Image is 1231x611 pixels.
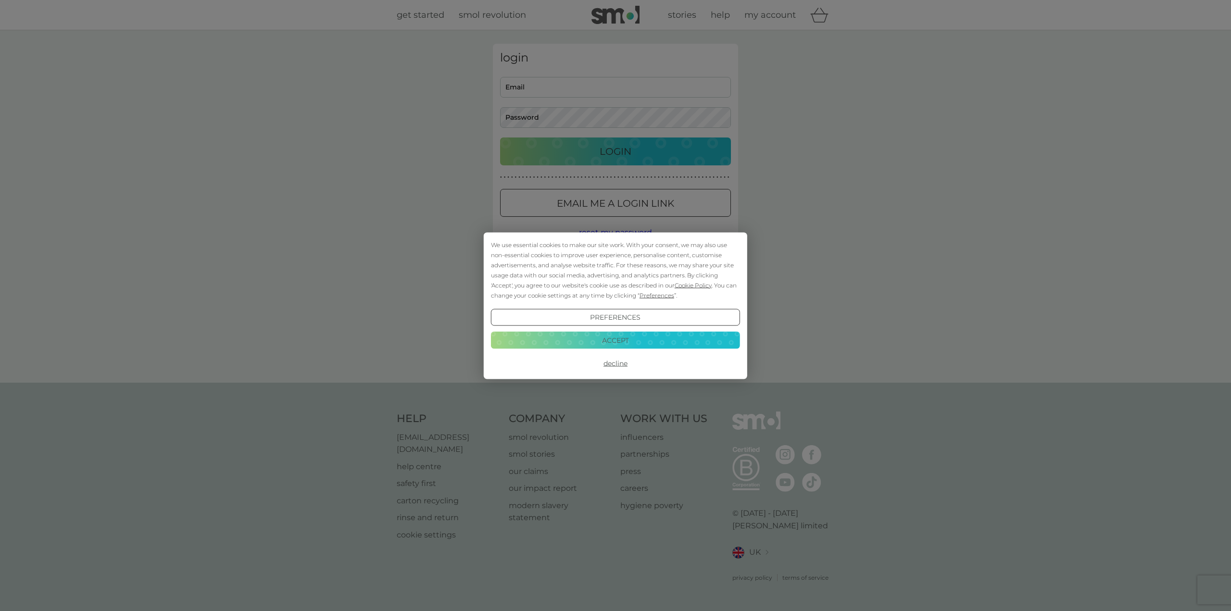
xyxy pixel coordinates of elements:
[484,232,747,379] div: Cookie Consent Prompt
[491,332,740,349] button: Accept
[675,281,712,288] span: Cookie Policy
[491,355,740,372] button: Decline
[491,309,740,326] button: Preferences
[640,291,674,299] span: Preferences
[491,239,740,300] div: We use essential cookies to make our site work. With your consent, we may also use non-essential ...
